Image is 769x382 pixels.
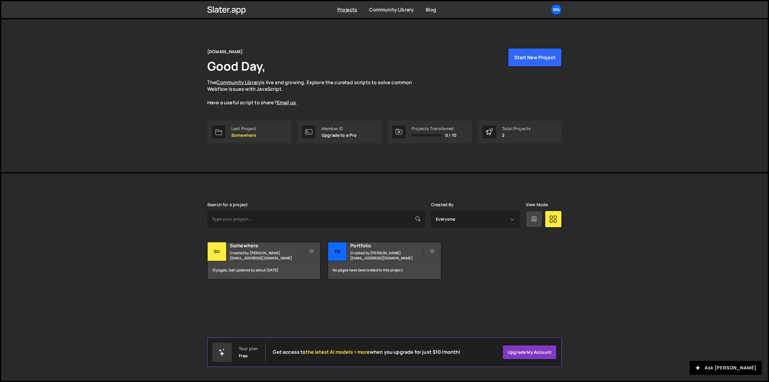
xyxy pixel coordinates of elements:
a: Email us [277,99,296,106]
div: Last Project [231,126,256,131]
a: Wa [551,4,562,15]
small: Created by [PERSON_NAME][EMAIL_ADDRESS][DOMAIN_NAME] [350,250,423,261]
a: Po Portfolio Created by [PERSON_NAME][EMAIL_ADDRESS][DOMAIN_NAME] No pages have been added to thi... [328,242,441,280]
label: Search for a project [207,202,248,207]
h2: Somewhere [230,242,302,249]
button: Ask [PERSON_NAME] [690,361,762,375]
div: So [208,242,226,261]
span: 0 / 10 [445,133,456,138]
h1: Good Day, [207,58,266,74]
div: Po [328,242,347,261]
p: Upgrade to a Pro [321,133,357,138]
h2: Get access to when you upgrade for just $10/month! [273,349,460,355]
p: The is live and growing. Explore the curated scripts to solve common Webflow issues with JavaScri... [207,79,424,106]
a: So Somewhere Created by [PERSON_NAME][EMAIL_ADDRESS][DOMAIN_NAME] 13 pages, last updated by about... [207,242,321,280]
a: Community Library [216,79,261,86]
label: Created By [431,202,454,207]
p: 2 [502,133,531,138]
a: Projects [337,6,357,13]
div: No pages have been added to this project [328,261,441,279]
h2: Portfolio [350,242,423,249]
a: Last Project Somewhere [207,121,291,143]
div: Total Projects [502,126,531,131]
div: 13 pages, last updated by about [DATE] [208,261,320,279]
a: Upgrade my account [503,345,557,359]
a: Blog [426,6,436,13]
p: Somewhere [231,133,256,138]
span: the latest AI models + more [306,349,370,355]
button: Start New Project [508,48,562,67]
small: Created by [PERSON_NAME][EMAIL_ADDRESS][DOMAIN_NAME] [230,250,302,261]
input: Type your project... [207,211,425,228]
div: Your plan [239,346,258,351]
div: Member ID [321,126,357,131]
a: Community Library [369,6,414,13]
div: Free [239,353,248,358]
div: [DOMAIN_NAME] [207,48,243,55]
label: View Mode [526,202,548,207]
div: Projects Transferred [412,126,456,131]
